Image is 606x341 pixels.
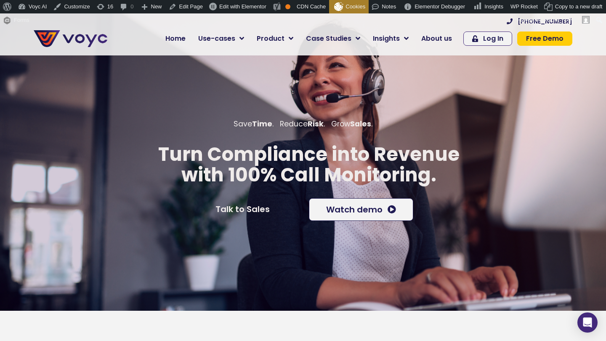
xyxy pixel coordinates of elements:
[463,31,512,46] a: Log In
[415,30,458,47] a: About us
[517,31,572,46] a: Free Demo
[306,34,351,44] span: Case Studies
[350,119,371,129] b: Sales
[483,35,503,42] span: Log In
[300,30,367,47] a: Case Studies
[165,34,186,44] span: Home
[252,119,272,129] b: Time
[257,34,284,44] span: Product
[29,144,588,186] p: Turn Compliance into Revenue with 100% Call Monitoring.
[198,34,235,44] span: Use-cases
[34,30,107,47] img: voyc-full-logo
[367,30,415,47] a: Insights
[308,119,324,129] b: Risk
[326,205,383,214] span: Watch demo
[250,30,300,47] a: Product
[199,198,287,220] a: Talk to Sales
[373,34,400,44] span: Insights
[484,3,503,10] span: Insights
[514,13,593,27] a: Howdy,
[192,30,250,47] a: Use-cases
[577,312,598,333] div: Open Intercom Messenger
[507,18,572,24] a: [PHONE_NUMBER]
[14,13,29,27] span: Forms
[285,4,290,9] div: OK
[534,17,579,23] span: [PERSON_NAME]
[159,30,192,47] a: Home
[219,3,266,10] span: Edit with Elementor
[309,198,413,221] a: Watch demo
[526,35,563,42] span: Free Demo
[421,34,452,44] span: About us
[29,118,577,129] p: Save . Reduce . Grow .
[215,205,270,213] span: Talk to Sales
